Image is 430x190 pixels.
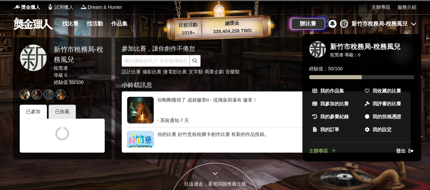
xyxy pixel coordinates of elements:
a: 我評審的比賽 [362,98,414,110]
p: 總獎金 [201,19,263,28]
a: 主辦專區 [309,148,337,155]
div: 新 [309,41,326,58]
div: 新竹市稅務局-稅務風兒 [330,42,400,51]
span: 登出 [396,148,406,155]
span: 主辦專區 [309,148,328,155]
a: 我的投稿憑證 [362,110,414,123]
a: 辦比賽 [291,18,325,30]
span: 我評審的比賽 [373,100,401,107]
span: 我的參賽紀錄 [320,113,349,120]
div: 拓荒者 [330,52,343,58]
p: 1019 ▴ [174,29,202,37]
span: 我的作品集 [320,87,344,94]
a: 我的參賽紀錄 [309,110,362,123]
span: 我收藏的比賽 [373,87,401,94]
span: 我的投稿憑證 [373,113,401,120]
span: · [343,52,345,58]
span: 我的設定 [373,126,392,133]
a: 我的作品集 [309,85,362,97]
div: 等級： 0 [345,52,360,58]
a: 我的設定 [362,123,414,136]
a: 我收藏的比賽 [362,85,414,97]
span: 我的訂單 [320,126,339,133]
a: 我參加的比賽 [309,98,362,110]
p: 339,404,258 TWD [202,27,263,36]
a: 我的訂單 [309,123,362,136]
p: 目前活動 [174,21,202,29]
span: 我參加的比賽 [320,100,349,107]
a: 登出 [396,148,414,155]
span: 經驗值： 50 / 100 [309,65,343,72]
